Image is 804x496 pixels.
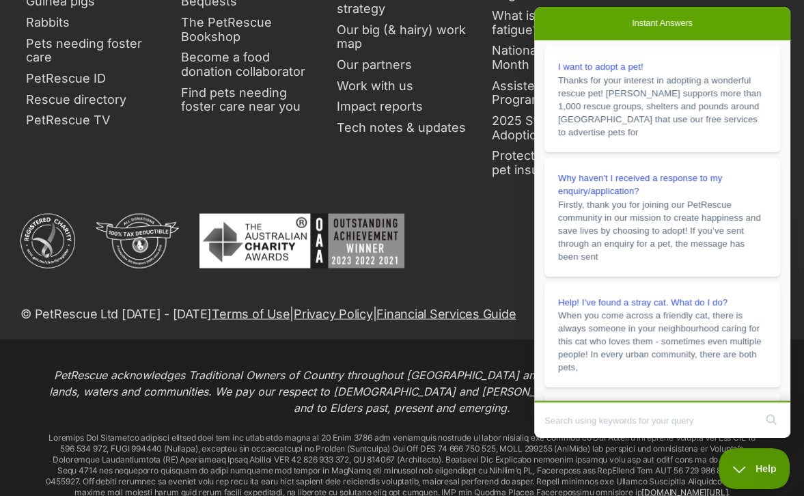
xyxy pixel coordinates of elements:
p: PetRescue acknowledges Traditional Owners of Country throughout [GEOGRAPHIC_DATA] and recognises ... [44,367,761,416]
a: PetRescue TV [20,110,162,131]
img: ACNC [20,214,75,268]
a: Impact reports [331,96,473,118]
a: Become a food donation collaborator [176,47,317,82]
a: Work with us [331,76,473,97]
a: Privacy Policy [294,307,372,321]
a: Find pets needing foster care near you [176,83,317,118]
a: Pets needing foster care [20,33,162,68]
a: What is compassion fatigue? [486,5,628,40]
img: Australian Charity Awards - Outstanding Achievement Winner 2023 - 2022 - 2021 [199,214,404,268]
a: Our big (& hairy) work map [331,20,473,55]
a: The PetRescue Bookshop [176,12,317,47]
a: Rabbits [20,12,162,33]
iframe: Help Scout Beacon - Close [719,448,790,489]
a: Terms of Use [212,307,290,321]
a: 2025 State of Pet Adoption Report [486,111,628,146]
a: National Pet Adoption Month [486,40,628,75]
a: Tech notes & updates [331,118,473,139]
iframe: Help Scout Beacon - Live Chat, Contact Form, and Knowledge Base [534,7,790,438]
p: © PetRescue Ltd [DATE] - [DATE] | | [20,305,516,323]
a: Rescue directory [20,89,162,111]
a: Financial Services Guide [376,307,516,321]
a: Protect your pet with pet insurance [486,146,628,180]
a: PetRescue ID [20,68,162,89]
a: Assisted Rehoming Program [486,76,628,111]
a: Our partners [331,55,473,76]
img: DGR [96,214,179,268]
